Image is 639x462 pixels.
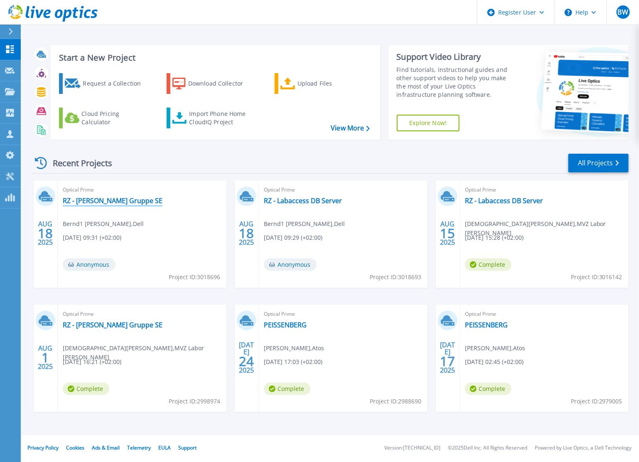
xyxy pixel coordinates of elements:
[63,310,221,319] span: Optical Prime
[158,444,171,451] a: EULA
[535,445,632,451] li: Powered by Live Optics, a Dell Technology
[568,154,629,172] a: All Projects
[81,110,148,126] div: Cloud Pricing Calculator
[571,397,622,406] span: Project ID: 2979005
[440,358,455,365] span: 17
[92,444,120,451] a: Ads & Email
[63,321,162,329] a: RZ - [PERSON_NAME] Gruppe SE
[465,321,508,329] a: PEISSENBERG
[297,75,364,92] div: Upload Files
[571,273,622,282] span: Project ID: 3016142
[264,357,322,366] span: [DATE] 17:03 (+02:00)
[59,53,369,62] h3: Start a New Project
[38,230,53,237] span: 18
[264,321,307,329] a: PEISSENBERG
[397,66,518,99] div: Find tutorials, instructional guides and other support videos to help you make the most of your L...
[59,108,152,128] a: Cloud Pricing Calculator
[448,445,527,451] li: © 2025 Dell Inc. All Rights Reserved
[618,9,628,15] span: BW
[465,357,523,366] span: [DATE] 02:45 (+02:00)
[27,444,59,451] a: Privacy Policy
[465,219,629,238] span: [DEMOGRAPHIC_DATA][PERSON_NAME] , MVZ Labor [PERSON_NAME]
[384,445,440,451] li: Version: [TECHNICAL_ID]
[239,358,254,365] span: 24
[63,219,144,229] span: Bernd1 [PERSON_NAME] , Dell
[264,258,317,271] span: Anonymous
[440,218,455,248] div: AUG 2025
[169,273,220,282] span: Project ID: 3018696
[465,233,523,242] span: [DATE] 15:28 (+02:00)
[465,383,511,395] span: Complete
[440,230,455,237] span: 15
[63,197,162,205] a: RZ - [PERSON_NAME] Gruppe SE
[178,444,197,451] a: Support
[169,397,220,406] span: Project ID: 2998974
[331,124,369,132] a: View More
[465,185,624,194] span: Optical Prime
[63,185,221,194] span: Optical Prime
[465,258,511,271] span: Complete
[370,397,421,406] span: Project ID: 2988690
[264,344,324,353] span: [PERSON_NAME] , Atos
[32,153,123,173] div: Recent Projects
[189,110,254,126] div: Import Phone Home CloudIQ Project
[63,233,121,242] span: [DATE] 09:31 (+02:00)
[42,354,49,361] span: 1
[83,75,149,92] div: Request a Collection
[167,73,259,94] a: Download Collector
[264,219,345,229] span: Bernd1 [PERSON_NAME] , Dell
[63,258,116,271] span: Anonymous
[370,273,421,282] span: Project ID: 3018693
[465,344,525,353] span: [PERSON_NAME] , Atos
[37,342,53,373] div: AUG 2025
[59,73,152,94] a: Request a Collection
[440,342,455,373] div: [DATE] 2025
[66,444,84,451] a: Cookies
[465,310,624,319] span: Optical Prime
[264,185,423,194] span: Optical Prime
[238,342,254,373] div: [DATE] 2025
[238,218,254,248] div: AUG 2025
[63,344,226,362] span: [DEMOGRAPHIC_DATA][PERSON_NAME] , MVZ Labor [PERSON_NAME]
[188,75,255,92] div: Download Collector
[275,73,367,94] a: Upload Files
[63,383,109,395] span: Complete
[397,52,518,62] div: Support Video Library
[264,233,322,242] span: [DATE] 09:29 (+02:00)
[63,357,121,366] span: [DATE] 16:21 (+02:00)
[397,115,460,131] a: Explore Now!
[264,383,310,395] span: Complete
[239,230,254,237] span: 18
[127,444,151,451] a: Telemetry
[264,197,342,205] a: RZ - Labaccess DB Server
[465,197,543,205] a: RZ - Labaccess DB Server
[264,310,423,319] span: Optical Prime
[37,218,53,248] div: AUG 2025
